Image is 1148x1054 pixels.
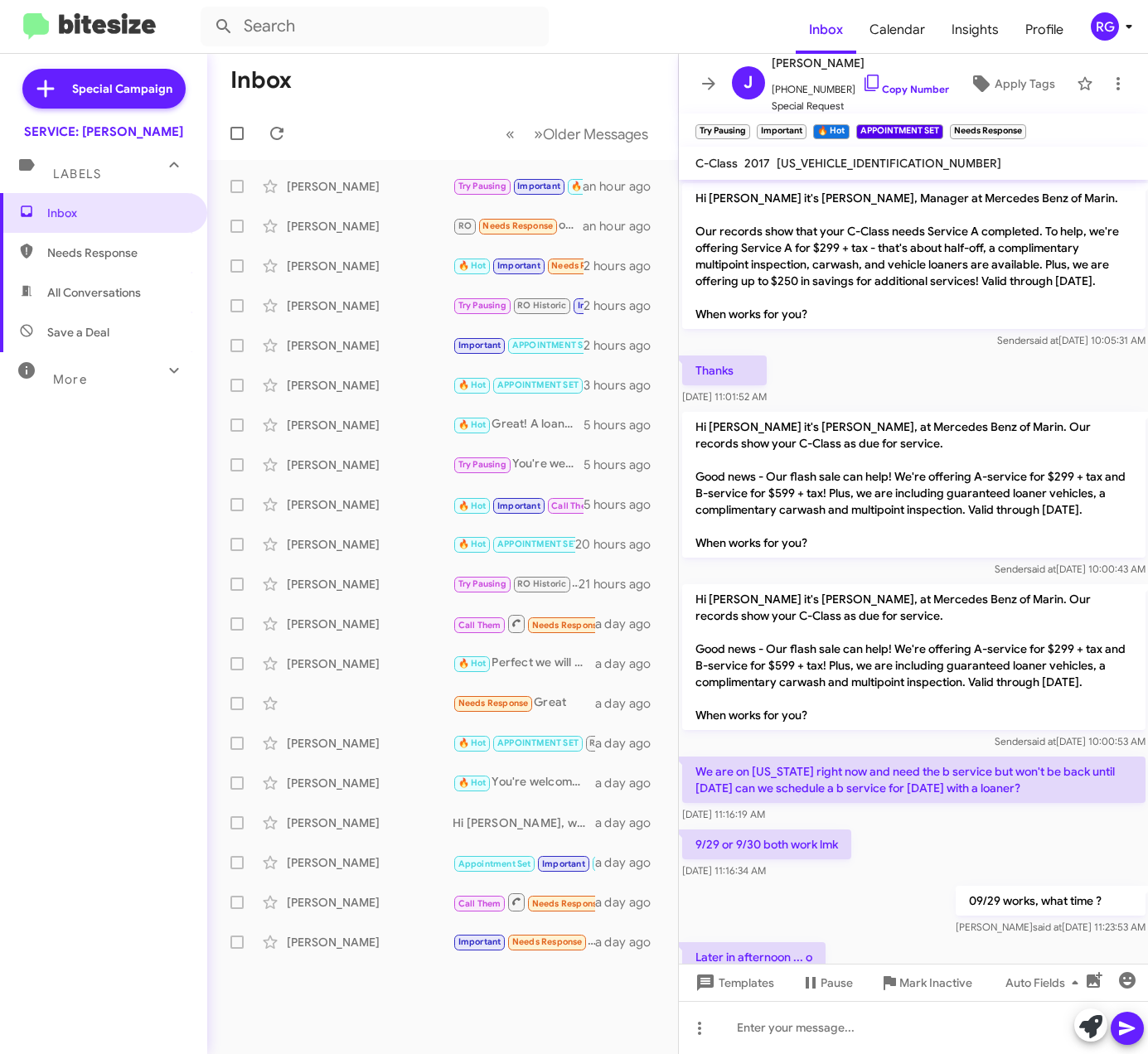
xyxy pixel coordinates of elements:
[682,864,766,877] span: [DATE] 11:16:34 AM
[230,67,292,94] h1: Inbox
[899,968,972,998] span: Mark Inactive
[955,886,1145,916] p: 09/29 works, what time ?
[287,894,453,911] div: [PERSON_NAME]
[996,334,1145,346] span: Sender [DATE] 10:05:31 AM
[458,620,501,631] span: Call Them
[453,733,595,752] div: Hi [PERSON_NAME], I understand and appreciate you letting me know. One thing independents can’t o...
[497,260,540,271] span: Important
[453,534,575,554] div: Perfect, we will see you [DATE] at 1:00pm :)
[458,260,487,271] span: 🔥 Hot
[458,220,472,231] span: RO
[595,735,665,752] div: a day ago
[856,6,938,54] a: Calendar
[458,898,501,909] span: Call Them
[458,419,487,430] span: 🔥 Hot
[584,297,664,314] div: 2 hours ago
[453,216,583,235] div: okay will do thank you
[458,698,529,708] span: Needs Response
[584,417,664,433] div: 5 hours ago
[1029,334,1058,346] span: said at
[458,658,487,669] span: 🔥 Hot
[995,69,1055,99] span: Apply Tags
[458,936,501,947] span: Important
[72,80,172,97] span: Special Campaign
[682,584,1146,730] p: Hi [PERSON_NAME] it's [PERSON_NAME], at Mercedes Benz of Marin. Our records show your C-Class as ...
[856,124,943,139] small: APPOINTMENT SET
[24,123,183,140] div: SERVICE: [PERSON_NAME]
[287,576,453,592] div: [PERSON_NAME]
[453,455,584,474] div: You're welcome! Feel free to reach out when you're ready to schedule your service. Have a great day!
[458,459,506,470] span: Try Pausing
[682,757,1146,803] p: We are on [US_STATE] right now and need the b service but won't be back until [DATE] can we sched...
[994,563,1145,575] span: Sender [DATE] 10:00:43 AM
[458,539,487,549] span: 🔥 Hot
[287,377,453,394] div: [PERSON_NAME]
[575,536,665,553] div: 20 hours ago
[453,932,595,951] div: I have requested the past work details of history on several occasions, but I have yet to receive...
[497,539,579,549] span: APPOINTMENT SET
[1032,921,1061,933] span: said at
[458,380,487,390] span: 🔥 Hot
[453,176,583,196] div: Liked “Perfect, I will set your appointment for [DATE] 1:00pm”
[595,695,665,712] div: a day ago
[994,735,1145,747] span: Sender [DATE] 10:00:53 AM
[517,181,560,191] span: Important
[955,921,1145,933] span: [PERSON_NAME] [DATE] 11:23:53 AM
[1091,12,1119,41] div: RG
[512,936,583,947] span: Needs Response
[1077,12,1130,41] button: RG
[53,372,87,387] span: More
[862,83,949,95] a: Copy Number
[506,123,515,144] span: «
[534,123,543,144] span: »
[287,337,453,354] div: [PERSON_NAME]
[695,156,738,171] span: C-Class
[744,156,770,171] span: 2017
[682,829,851,859] p: 9/29 or 9/30 both work lmk
[796,6,856,54] a: Inbox
[453,296,584,315] div: Yes, you still have a Pre-Paid Maintenance service available for this visit. Let’s get this sched...
[579,576,665,592] div: 21 hours ago
[595,934,665,950] div: a day ago
[772,98,949,114] span: Special Request
[453,694,595,713] div: Great
[532,898,603,909] span: Needs Response
[992,968,1098,998] button: Auto Fields
[682,355,767,385] p: Thanks
[287,297,453,314] div: [PERSON_NAME]
[777,156,1001,171] span: [US_VEHICLE_IDENTIFICATION_NUMBER]
[551,260,622,271] span: Needs Response
[53,167,101,181] span: Labels
[583,178,664,195] div: an hour ago
[47,324,109,341] span: Save a Deal
[458,737,487,748] span: 🔥 Hot
[595,815,665,831] div: a day ago
[938,6,1012,54] a: Insights
[517,300,566,311] span: RO Historic
[757,124,807,139] small: Important
[955,69,1068,99] button: Apply Tags
[453,852,595,873] div: I’ll schedule your appointment for [DATE] at 9 AM. Thank you! If you have any other requests or n...
[532,620,603,631] span: Needs Response
[821,968,853,998] span: Pause
[287,735,453,752] div: [PERSON_NAME]
[950,124,1026,139] small: Needs Response
[458,340,501,351] span: Important
[287,258,453,274] div: [PERSON_NAME]
[47,205,188,221] span: Inbox
[287,536,453,553] div: [PERSON_NAME]
[287,775,453,791] div: [PERSON_NAME]
[287,496,453,513] div: [PERSON_NAME]
[695,124,750,139] small: Try Pausing
[287,417,453,433] div: [PERSON_NAME]
[458,858,531,869] span: Appointment Set
[287,934,453,950] div: [PERSON_NAME]
[1005,968,1085,998] span: Auto Fields
[595,854,665,871] div: a day ago
[682,412,1146,558] p: Hi [PERSON_NAME] it's [PERSON_NAME], at Mercedes Benz of Marin. Our records show your C-Class as ...
[584,337,664,354] div: 2 hours ago
[583,218,664,234] div: an hour ago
